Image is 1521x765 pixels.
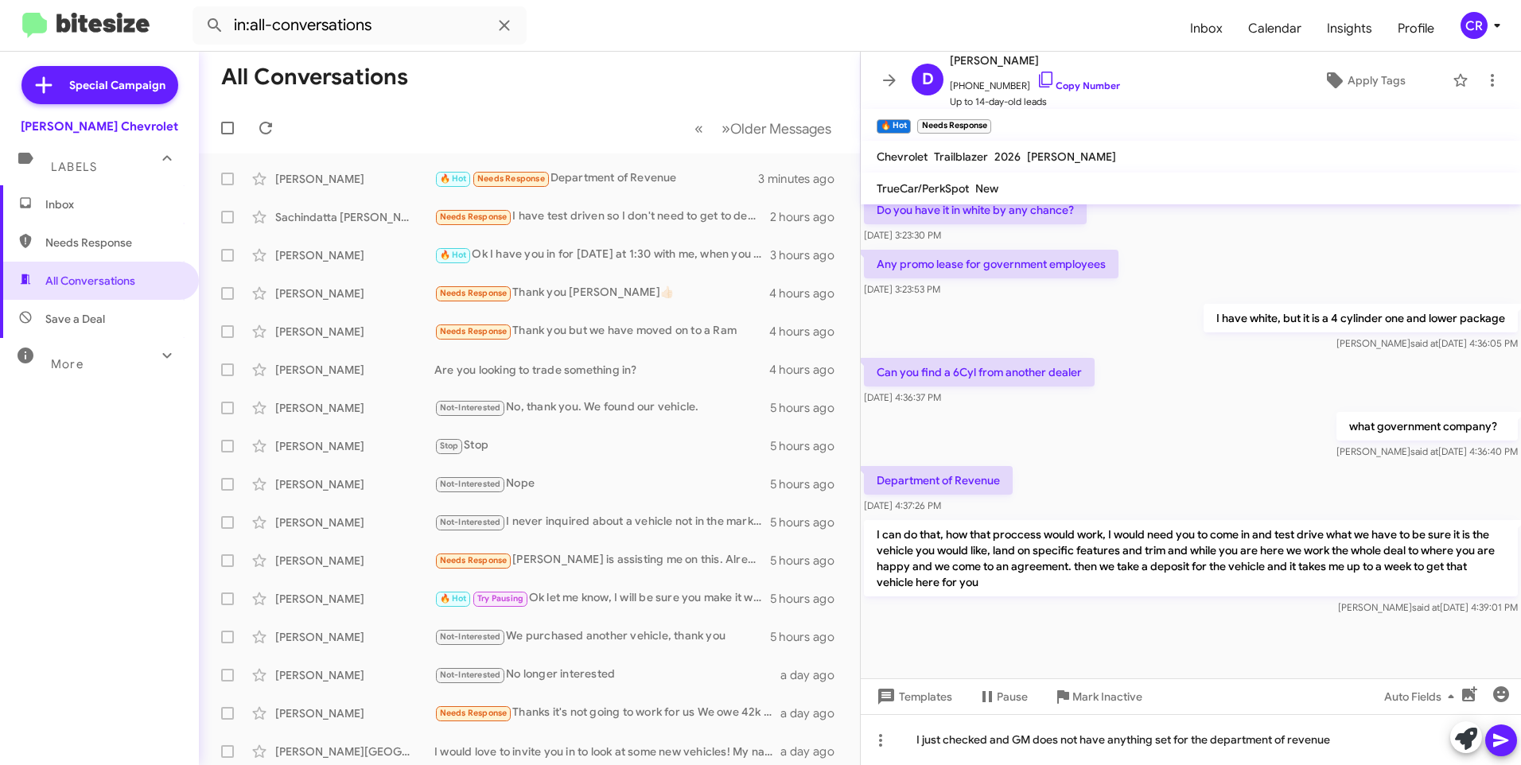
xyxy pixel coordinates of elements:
div: a day ago [780,667,847,683]
span: [PERSON_NAME] [DATE] 4:39:01 PM [1338,601,1518,613]
div: a day ago [780,744,847,759]
span: [DATE] 4:37:26 PM [864,499,941,511]
span: [PERSON_NAME] [950,51,1120,70]
div: [PERSON_NAME] [275,171,434,187]
span: More [51,357,84,371]
span: Needs Response [440,708,508,718]
div: 5 hours ago [770,438,847,454]
span: Not-Interested [440,402,501,413]
div: [PERSON_NAME] is assisting me on this. Already test drove the vehicle [434,551,770,569]
div: [PERSON_NAME][GEOGRAPHIC_DATA] [275,744,434,759]
span: Calendar [1235,6,1314,52]
div: I just checked and GM does not have anything set for the department of revenue [861,714,1521,765]
span: Mark Inactive [1072,682,1142,711]
div: Stop [434,437,770,455]
h1: All Conversations [221,64,408,90]
div: [PERSON_NAME] [275,553,434,569]
span: said at [1410,445,1438,457]
span: Not-Interested [440,517,501,527]
span: Needs Response [477,173,545,184]
div: 5 hours ago [770,515,847,530]
div: Department of Revenue [434,169,758,188]
span: 🔥 Hot [440,173,467,184]
div: [PERSON_NAME] [275,515,434,530]
span: Pause [997,682,1028,711]
span: 🔥 Hot [440,593,467,604]
span: Auto Fields [1384,682,1461,711]
a: Inbox [1177,6,1235,52]
span: All Conversations [45,273,135,289]
div: No longer interested [434,666,780,684]
button: Mark Inactive [1041,682,1155,711]
span: 🔥 Hot [440,250,467,260]
button: Templates [861,682,965,711]
button: CR [1447,12,1503,39]
small: 🔥 Hot [877,119,911,134]
div: Sachindatta [PERSON_NAME] [275,209,434,225]
span: Needs Response [440,212,508,222]
div: 5 hours ago [770,476,847,492]
div: 4 hours ago [769,362,847,378]
div: 5 hours ago [770,553,847,569]
button: Next [712,112,841,145]
div: a day ago [780,705,847,721]
nav: Page navigation example [686,112,841,145]
button: Pause [965,682,1041,711]
span: said at [1410,337,1438,349]
div: Thanks it's not going to work for us We owe 42k on my expedition and it's only worth maybe 28- so... [434,704,780,722]
a: Special Campaign [21,66,178,104]
span: Needs Response [45,235,181,250]
span: Needs Response [440,326,508,336]
div: [PERSON_NAME] [275,591,434,607]
span: « [694,118,703,138]
div: 5 hours ago [770,591,847,607]
span: New [975,181,998,196]
button: Apply Tags [1283,66,1445,95]
span: Needs Response [440,288,508,298]
p: Any promo lease for government employees [864,250,1118,278]
p: Department of Revenue [864,466,1013,495]
p: I have white, but it is a 4 cylinder one and lower package [1204,304,1518,332]
div: [PERSON_NAME] [275,400,434,416]
a: Copy Number [1037,80,1120,91]
div: 3 minutes ago [758,171,847,187]
span: Templates [873,682,952,711]
div: Ok let me know, I will be sure you make it worth the ride for you [434,589,770,608]
span: [PERSON_NAME] [1027,150,1116,164]
div: [PERSON_NAME] [275,476,434,492]
div: Ok I have you in for [DATE] at 1:30 with me, when you arrive ask for [PERSON_NAME] at the front d... [434,246,770,264]
div: 5 hours ago [770,400,847,416]
span: Save a Deal [45,311,105,327]
span: said at [1412,601,1440,613]
span: [DATE] 3:23:30 PM [864,229,941,241]
div: [PERSON_NAME] [275,247,434,263]
span: D [922,67,934,92]
span: Older Messages [730,120,831,138]
div: I never inquired about a vehicle not in the market [434,513,770,531]
span: Not-Interested [440,479,501,489]
div: Thank you but we have moved on to a Ram [434,322,769,340]
span: [PERSON_NAME] [DATE] 4:36:40 PM [1336,445,1518,457]
a: Insights [1314,6,1385,52]
div: [PERSON_NAME] [275,667,434,683]
span: Labels [51,160,97,174]
div: 2 hours ago [770,209,847,225]
div: 4 hours ago [769,285,847,301]
div: CR [1461,12,1488,39]
span: Not-Interested [440,631,501,642]
span: [DATE] 4:36:37 PM [864,391,941,403]
span: Apply Tags [1348,66,1406,95]
span: Try Pausing [477,593,523,604]
a: Profile [1385,6,1447,52]
span: » [722,118,730,138]
div: [PERSON_NAME] Chevrolet [21,118,178,134]
div: I would love to invite you in to look at some new vehicles! My name is [PERSON_NAME] here at [PER... [434,744,780,759]
div: No, thank you. We found our vehicle. [434,398,770,417]
div: Thank you [PERSON_NAME]👍🏻 [434,284,769,302]
span: Trailblazer [934,150,988,164]
span: 2026 [994,150,1021,164]
div: [PERSON_NAME] [275,629,434,645]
